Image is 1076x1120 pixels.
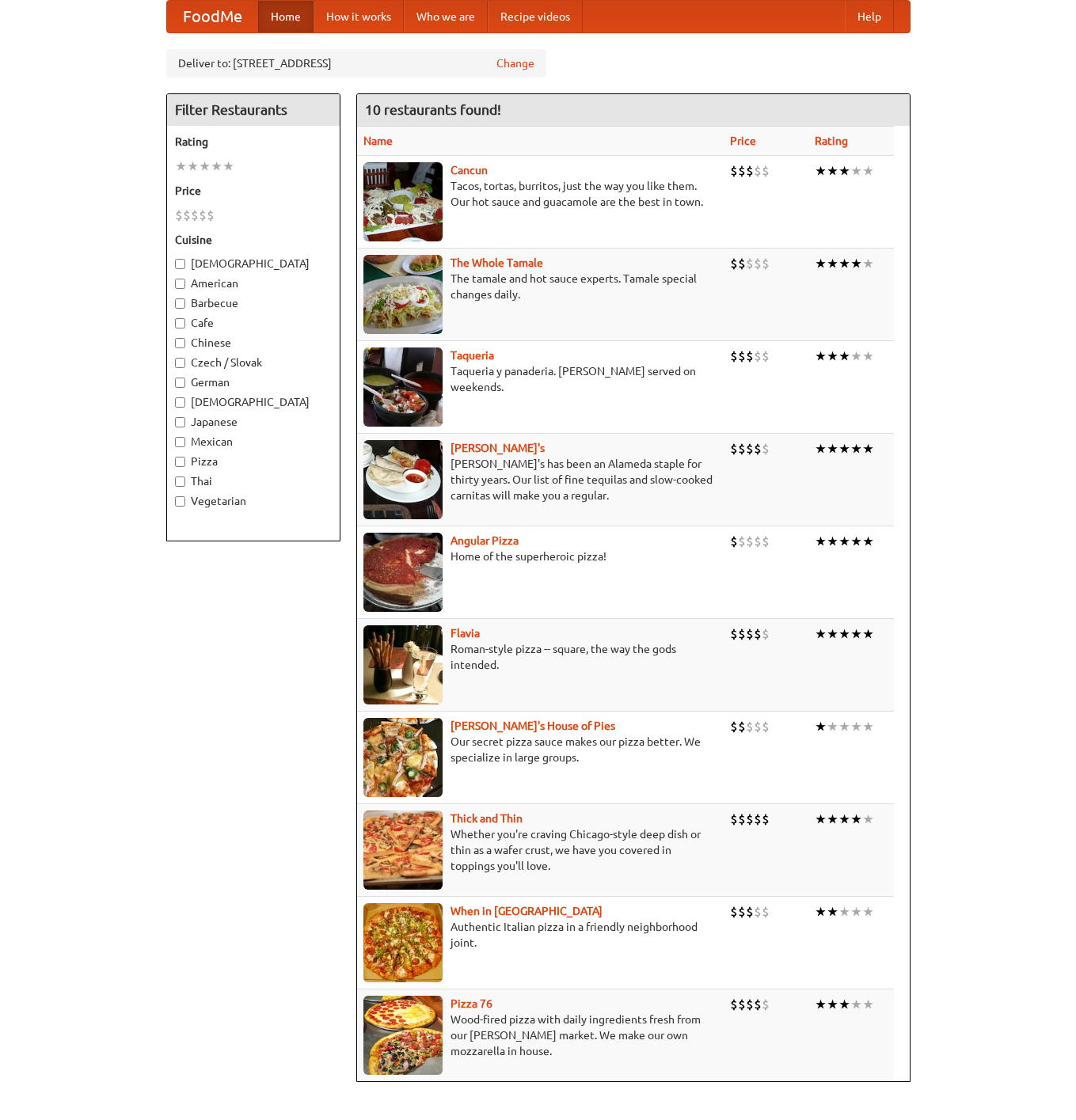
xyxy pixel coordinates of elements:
label: Barbecue [175,295,332,311]
li: $ [730,533,738,550]
a: The Whole Tamale [451,256,543,269]
input: Vegetarian [175,496,185,507]
a: Pizza 76 [451,997,492,1010]
input: Thai [175,476,185,487]
li: $ [746,718,754,735]
li: ★ [838,903,850,921]
img: taqueria.jpg [363,347,443,427]
li: $ [754,625,762,643]
li: ★ [187,158,199,175]
li: $ [746,440,754,457]
li: ★ [850,440,862,457]
li: ★ [827,162,838,180]
label: [DEMOGRAPHIC_DATA] [175,256,332,271]
img: thick.jpg [363,811,443,890]
img: flavia.jpg [363,625,443,704]
input: Mexican [175,437,185,447]
li: $ [191,207,199,224]
label: Vegetarian [175,493,332,509]
li: ★ [175,158,187,175]
li: $ [738,162,746,180]
img: angular.jpg [363,533,443,612]
li: ★ [815,811,827,828]
li: ★ [827,255,838,272]
li: ★ [862,718,874,735]
b: When in [GEOGRAPHIC_DATA] [451,905,603,917]
b: [PERSON_NAME]'s [451,442,545,454]
a: [PERSON_NAME]'s House of Pies [451,719,615,732]
li: ★ [850,347,862,365]
li: $ [738,718,746,735]
a: Name [363,135,393,147]
li: ★ [850,811,862,828]
label: American [175,275,332,291]
li: ★ [850,533,862,550]
a: Recipe videos [488,1,583,32]
label: German [175,374,332,390]
li: ★ [815,996,827,1013]
label: Japanese [175,414,332,430]
li: $ [738,625,746,643]
li: ★ [838,811,850,828]
li: ★ [838,440,850,457]
img: wheninrome.jpg [363,903,443,982]
li: $ [754,996,762,1013]
li: ★ [862,533,874,550]
li: ★ [199,158,211,175]
li: ★ [838,533,850,550]
a: Change [496,55,534,71]
li: ★ [838,718,850,735]
li: $ [746,255,754,272]
li: ★ [838,162,850,180]
input: German [175,378,185,388]
li: $ [746,903,754,921]
li: $ [207,207,215,224]
li: $ [730,811,738,828]
li: ★ [815,903,827,921]
li: ★ [850,625,862,643]
li: $ [738,347,746,365]
b: Flavia [451,627,480,640]
li: ★ [211,158,222,175]
input: American [175,279,185,289]
h5: Cuisine [175,232,332,248]
li: ★ [815,347,827,365]
li: ★ [838,996,850,1013]
li: $ [183,207,191,224]
li: $ [738,811,746,828]
a: Taqueria [451,349,494,362]
li: ★ [838,347,850,365]
a: Cancun [451,164,488,177]
li: $ [762,255,770,272]
input: Barbecue [175,298,185,309]
img: pedros.jpg [363,440,443,519]
li: ★ [815,162,827,180]
li: ★ [222,158,234,175]
a: Angular Pizza [451,534,519,547]
a: Home [258,1,314,32]
li: ★ [815,440,827,457]
li: $ [754,811,762,828]
ng-pluralize: 10 restaurants found! [365,102,501,117]
li: ★ [838,625,850,643]
li: $ [730,996,738,1013]
li: ★ [815,533,827,550]
a: FoodMe [167,1,258,32]
li: $ [762,996,770,1013]
img: pizza76.jpg [363,996,443,1075]
li: ★ [850,162,862,180]
input: Chinese [175,338,185,348]
p: Tacos, tortas, burritos, just the way you like them. Our hot sauce and guacamole are the best in ... [363,178,718,210]
li: $ [754,255,762,272]
p: Taqueria y panaderia. [PERSON_NAME] served on weekends. [363,363,718,395]
h5: Price [175,183,332,199]
li: ★ [827,811,838,828]
li: $ [730,440,738,457]
li: ★ [815,255,827,272]
li: $ [730,347,738,365]
label: Cafe [175,315,332,331]
li: ★ [850,718,862,735]
li: ★ [862,811,874,828]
